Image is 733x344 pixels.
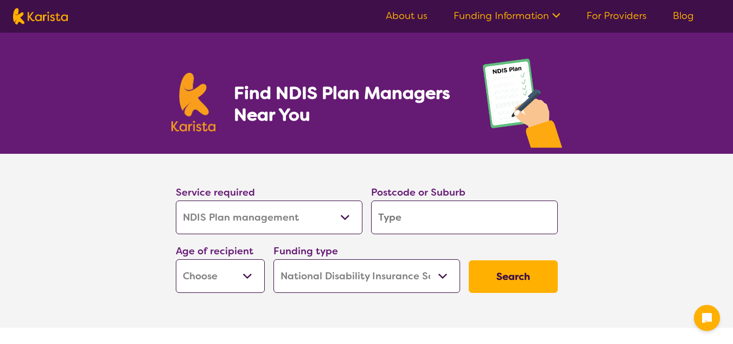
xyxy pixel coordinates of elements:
[371,201,558,234] input: Type
[371,186,466,199] label: Postcode or Suburb
[673,9,694,22] a: Blog
[176,186,255,199] label: Service required
[587,9,647,22] a: For Providers
[13,8,68,24] img: Karista logo
[469,260,558,293] button: Search
[176,245,253,258] label: Age of recipient
[171,73,216,132] img: Karista logo
[234,82,461,126] h1: Find NDIS Plan Managers Near You
[454,9,560,22] a: Funding Information
[273,245,338,258] label: Funding type
[386,9,428,22] a: About us
[483,59,562,154] img: plan-management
